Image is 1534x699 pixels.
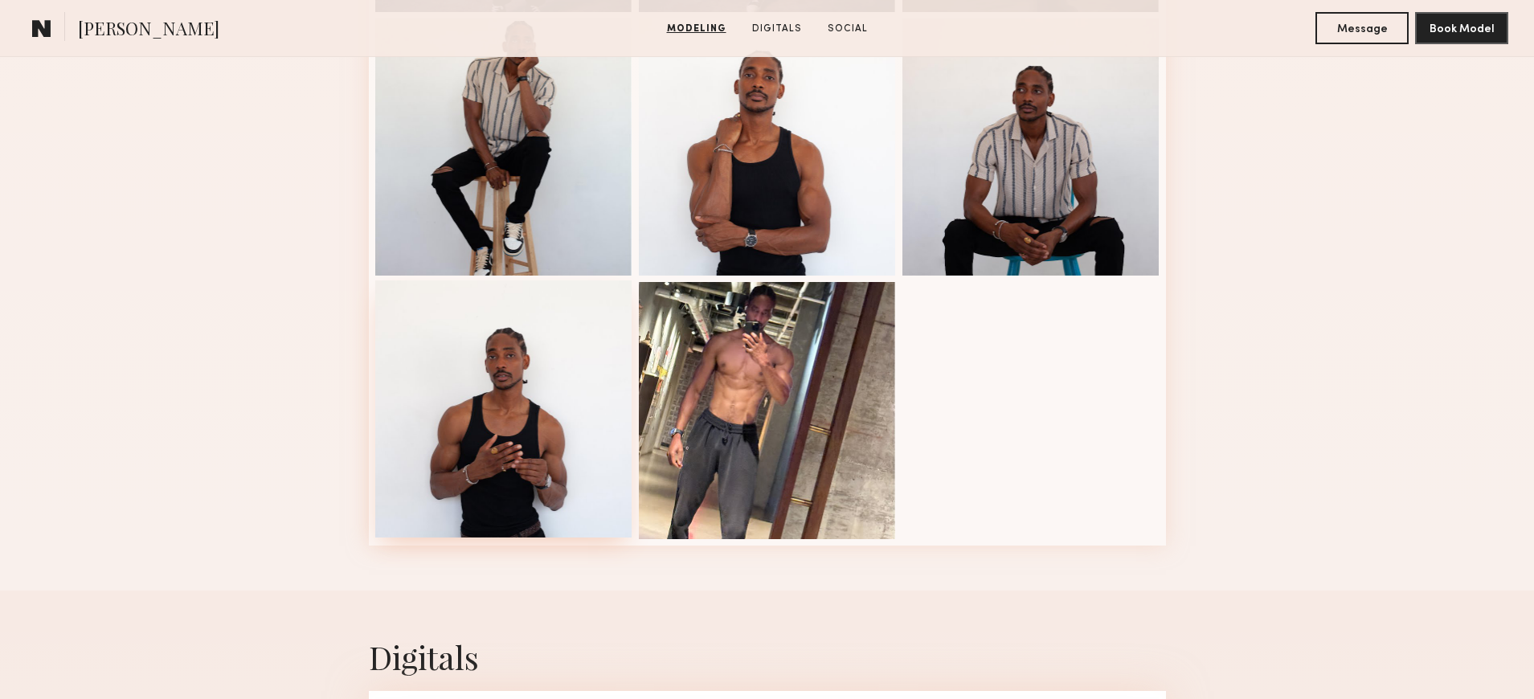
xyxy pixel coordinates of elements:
div: Digitals [369,636,1166,678]
a: Social [821,22,874,36]
a: Modeling [661,22,733,36]
span: [PERSON_NAME] [78,16,219,44]
a: Book Model [1415,21,1508,35]
a: Digitals [746,22,808,36]
button: Book Model [1415,12,1508,44]
button: Message [1315,12,1409,44]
